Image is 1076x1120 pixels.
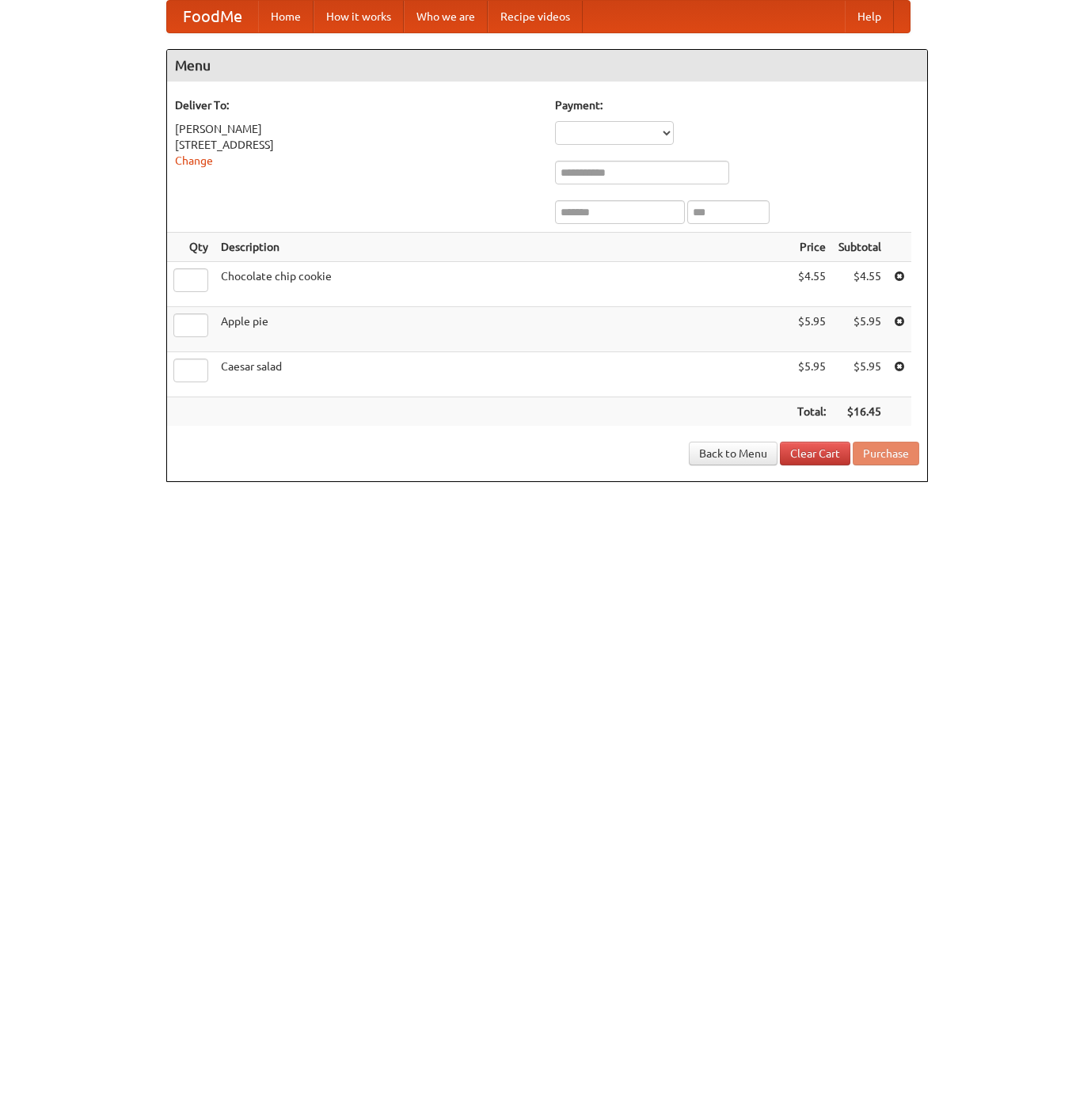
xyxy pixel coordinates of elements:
[175,137,539,153] div: [STREET_ADDRESS]
[175,121,539,137] div: [PERSON_NAME]
[215,233,791,262] th: Description
[167,233,215,262] th: Qty
[215,307,791,352] td: Apple pie
[832,352,888,397] td: $5.95
[791,262,832,307] td: $4.55
[488,1,583,32] a: Recipe videos
[167,1,258,32] a: FoodMe
[832,397,888,427] th: $16.45
[832,262,888,307] td: $4.55
[845,1,894,32] a: Help
[791,397,832,427] th: Total:
[832,233,888,262] th: Subtotal
[258,1,314,32] a: Home
[175,154,213,167] a: Change
[791,352,832,397] td: $5.95
[167,50,927,82] h4: Menu
[689,442,778,465] a: Back to Menu
[791,233,832,262] th: Price
[555,97,919,113] h5: Payment:
[853,442,919,465] button: Purchase
[404,1,488,32] a: Who we are
[314,1,404,32] a: How it works
[791,307,832,352] td: $5.95
[215,352,791,397] td: Caesar salad
[780,442,850,465] a: Clear Cart
[215,262,791,307] td: Chocolate chip cookie
[175,97,539,113] h5: Deliver To:
[832,307,888,352] td: $5.95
